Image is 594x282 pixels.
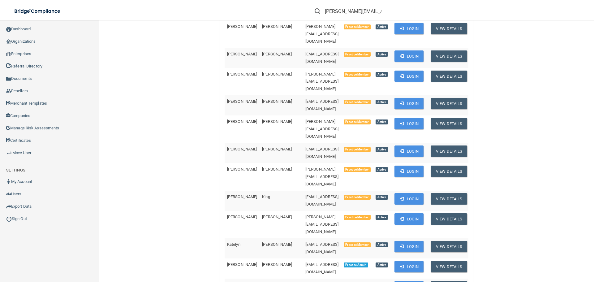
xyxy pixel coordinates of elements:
span: Active [376,242,388,247]
span: [PERSON_NAME] [262,119,292,124]
img: enterprise.0d942306.png [6,52,11,56]
span: [PERSON_NAME] [262,242,292,247]
button: Login [394,98,424,109]
iframe: Drift Widget Chat Controller [487,238,587,263]
span: [PERSON_NAME][EMAIL_ADDRESS][DOMAIN_NAME] [305,167,339,186]
span: [PERSON_NAME] [262,99,292,104]
img: ic-search.3b580494.png [315,8,320,14]
span: Practice Member [344,52,371,57]
button: View Details [431,213,467,225]
span: [PERSON_NAME][EMAIL_ADDRESS][DOMAIN_NAME] [305,72,339,91]
span: Katelyn [227,242,240,247]
input: Search [325,6,381,17]
span: [PERSON_NAME][EMAIL_ADDRESS][DOMAIN_NAME] [305,215,339,234]
img: ic_power_dark.7ecde6b1.png [6,216,12,222]
img: bridge_compliance_login_screen.278c3ca4.svg [9,5,66,18]
span: Practice Member [344,147,371,152]
span: [PERSON_NAME] [227,99,257,104]
span: [EMAIL_ADDRESS][DOMAIN_NAME] [305,194,339,206]
img: ic_reseller.de258add.png [6,89,11,93]
button: Login [394,50,424,62]
span: Active [376,119,388,124]
span: [PERSON_NAME] [262,72,292,76]
span: [PERSON_NAME] [227,119,257,124]
span: [PERSON_NAME] [262,24,292,29]
span: Active [376,100,388,105]
span: Practice Member [344,100,371,105]
img: ic_dashboard_dark.d01f4a41.png [6,27,11,32]
span: [PERSON_NAME] [227,194,257,199]
span: Practice Admin [344,262,368,267]
button: View Details [431,193,467,205]
span: [EMAIL_ADDRESS][DOMAIN_NAME] [305,99,339,111]
button: Login [394,145,424,157]
span: Active [376,262,388,267]
span: Active [376,215,388,220]
button: Login [394,241,424,252]
button: View Details [431,166,467,177]
img: icon-export.b9366987.png [6,204,11,209]
span: Practice Member [344,195,371,200]
img: icon-documents.8dae5593.png [6,76,11,81]
span: Active [376,52,388,57]
span: [PERSON_NAME] [262,147,292,151]
span: Practice Member [344,24,371,29]
button: View Details [431,118,467,129]
button: View Details [431,261,467,272]
span: [PERSON_NAME] [227,167,257,171]
span: [EMAIL_ADDRESS][DOMAIN_NAME] [305,147,339,159]
span: Practice Member [344,242,371,247]
span: Active [376,147,388,152]
span: Active [376,195,388,200]
button: Login [394,71,424,82]
button: Login [394,118,424,129]
span: [PERSON_NAME] [262,167,292,171]
span: Active [376,167,388,172]
span: [PERSON_NAME] [227,215,257,219]
span: [EMAIL_ADDRESS][DOMAIN_NAME] [305,262,339,274]
span: [PERSON_NAME][EMAIL_ADDRESS][DOMAIN_NAME] [305,119,339,139]
img: ic_user_dark.df1a06c3.png [6,179,11,184]
button: View Details [431,50,467,62]
button: Login [394,23,424,34]
span: Practice Member [344,72,371,77]
button: Login [394,213,424,225]
span: [EMAIL_ADDRESS][DOMAIN_NAME] [305,52,339,64]
span: [PERSON_NAME] [262,262,292,267]
span: [PERSON_NAME] [227,24,257,29]
button: Login [394,193,424,205]
span: [EMAIL_ADDRESS][DOMAIN_NAME] [305,242,339,254]
span: [PERSON_NAME] [227,147,257,151]
span: Practice Member [344,167,371,172]
span: [PERSON_NAME][EMAIL_ADDRESS][DOMAIN_NAME] [305,24,339,44]
span: King [262,194,270,199]
span: [PERSON_NAME] [227,72,257,76]
img: organization-icon.f8decf85.png [6,39,11,44]
span: [PERSON_NAME] [262,215,292,219]
span: [PERSON_NAME] [262,52,292,56]
span: [PERSON_NAME] [227,262,257,267]
span: Active [376,24,388,29]
span: [PERSON_NAME] [227,52,257,56]
button: View Details [431,145,467,157]
img: icon-users.e205127d.png [6,192,11,197]
img: briefcase.64adab9b.png [6,150,12,156]
button: Login [394,166,424,177]
button: View Details [431,23,467,34]
button: View Details [431,71,467,82]
span: Active [376,72,388,77]
span: Practice Member [344,215,371,220]
button: Login [394,261,424,272]
span: Practice Member [344,119,371,124]
label: SETTINGS [6,167,25,174]
button: View Details [431,241,467,252]
button: View Details [431,98,467,109]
